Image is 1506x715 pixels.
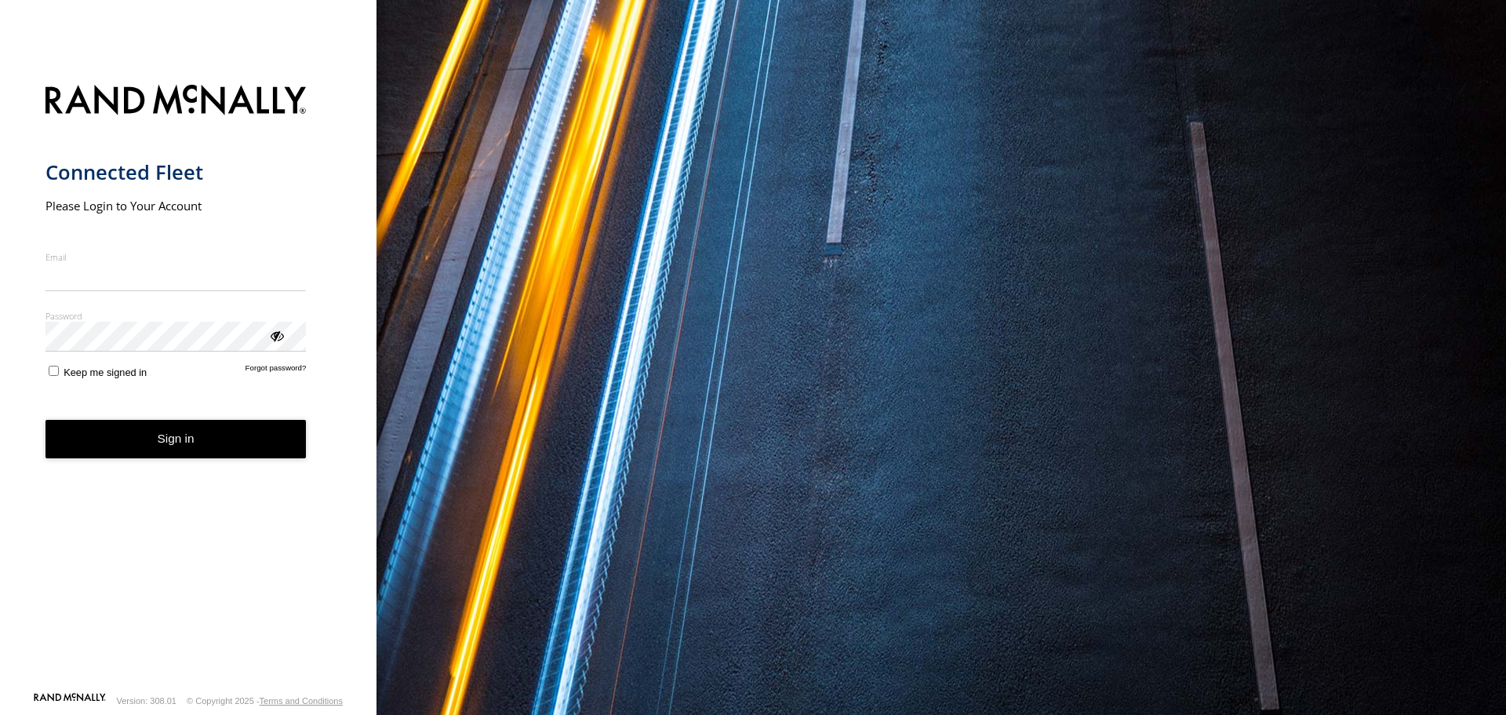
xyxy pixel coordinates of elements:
span: Keep me signed in [64,367,147,378]
form: main [45,75,332,691]
a: Visit our Website [34,693,106,709]
a: Terms and Conditions [260,696,343,706]
div: © Copyright 2025 - [187,696,343,706]
h2: Please Login to Your Account [45,198,307,213]
h1: Connected Fleet [45,159,307,185]
a: Forgot password? [246,363,307,378]
label: Email [45,251,307,263]
label: Password [45,310,307,322]
div: ViewPassword [268,327,284,343]
img: Rand McNally [45,82,307,122]
input: Keep me signed in [49,366,59,376]
div: Version: 308.01 [117,696,176,706]
button: Sign in [45,420,307,458]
